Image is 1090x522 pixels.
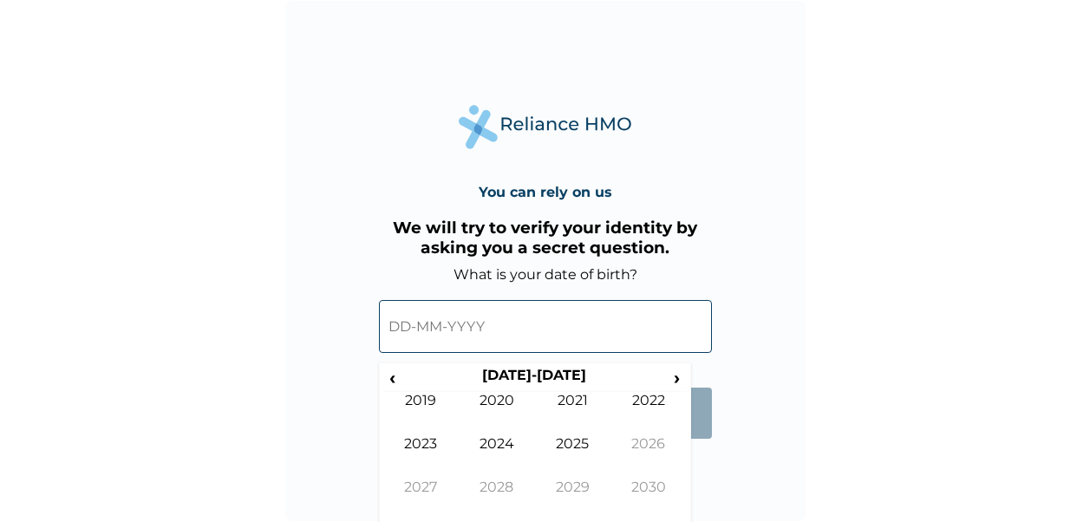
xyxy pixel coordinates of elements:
[610,435,687,479] td: 2026
[383,392,460,435] td: 2019
[459,479,535,522] td: 2028
[379,218,712,258] h3: We will try to verify your identity by asking you a secret question.
[535,479,611,522] td: 2029
[379,300,712,353] input: DD-MM-YYYY
[668,367,687,388] span: ›
[383,479,460,522] td: 2027
[401,367,668,391] th: [DATE]-[DATE]
[610,479,687,522] td: 2030
[454,266,637,283] label: What is your date of birth?
[610,392,687,435] td: 2022
[459,105,632,149] img: Reliance Health's Logo
[459,435,535,479] td: 2024
[383,435,460,479] td: 2023
[479,184,612,200] h4: You can rely on us
[535,392,611,435] td: 2021
[459,392,535,435] td: 2020
[535,435,611,479] td: 2025
[383,367,401,388] span: ‹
